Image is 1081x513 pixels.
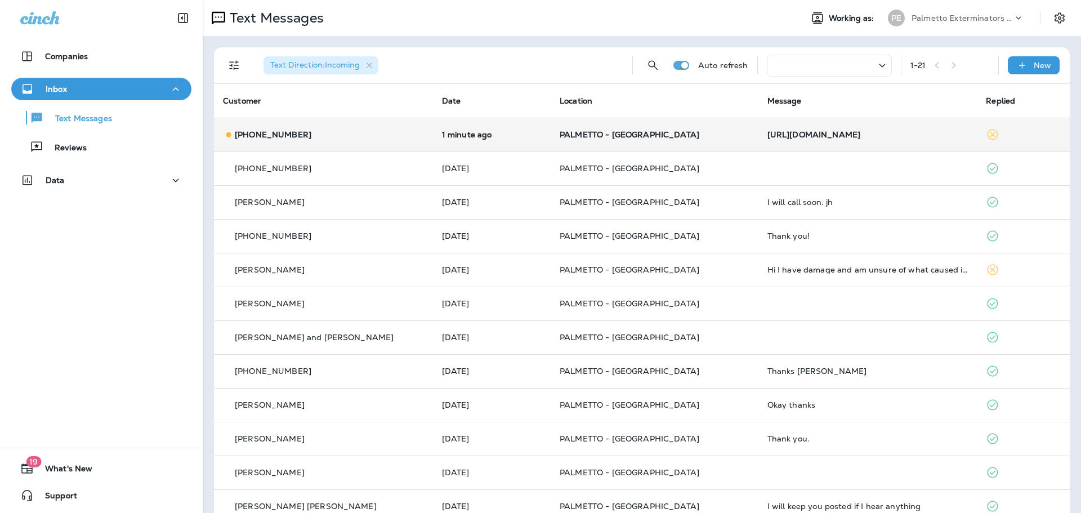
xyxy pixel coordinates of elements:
[34,491,77,505] span: Support
[767,434,968,443] div: Thank you.
[442,299,542,308] p: Aug 20, 2025 08:47 AM
[235,434,305,443] p: [PERSON_NAME]
[45,52,88,61] p: Companies
[46,84,67,93] p: Inbox
[235,400,305,409] p: [PERSON_NAME]
[442,367,542,376] p: Aug 19, 2025 03:22 PM
[560,400,699,410] span: PALMETTO - [GEOGRAPHIC_DATA]
[442,434,542,443] p: Aug 19, 2025 08:04 AM
[560,265,699,275] span: PALMETTO - [GEOGRAPHIC_DATA]
[560,96,592,106] span: Location
[235,198,305,207] p: [PERSON_NAME]
[910,61,926,70] div: 1 - 21
[767,96,802,106] span: Message
[44,114,112,124] p: Text Messages
[235,164,311,173] p: [PHONE_NUMBER]
[11,135,191,159] button: Reviews
[560,366,699,376] span: PALMETTO - [GEOGRAPHIC_DATA]
[442,265,542,274] p: Aug 20, 2025 01:07 PM
[43,143,87,154] p: Reviews
[1049,8,1070,28] button: Settings
[235,130,311,139] p: [PHONE_NUMBER]
[270,60,360,70] span: Text Direction : Incoming
[223,54,245,77] button: Filters
[560,163,699,173] span: PALMETTO - [GEOGRAPHIC_DATA]
[767,367,968,376] div: Thanks Peter Rosenthal
[11,78,191,100] button: Inbox
[560,332,699,342] span: PALMETTO - [GEOGRAPHIC_DATA]
[767,502,968,511] div: I will keep you posted if I hear anything
[442,130,542,139] p: Aug 22, 2025 12:21 PM
[442,400,542,409] p: Aug 19, 2025 08:43 AM
[263,56,378,74] div: Text Direction:Incoming
[235,367,311,376] p: [PHONE_NUMBER]
[11,484,191,507] button: Support
[698,61,748,70] p: Auto refresh
[442,502,542,511] p: Aug 18, 2025 11:04 AM
[767,265,968,274] div: Hi I have damage and am unsure of what caused it. Can you take a look please
[767,198,968,207] div: I will call soon. jh
[11,106,191,130] button: Text Messages
[46,176,65,185] p: Data
[34,464,92,478] span: What's New
[767,231,968,240] div: Thank you!
[235,468,305,477] p: [PERSON_NAME]
[167,7,199,29] button: Collapse Sidebar
[11,45,191,68] button: Companies
[767,130,968,139] div: https://customer.entomobrands.com/login
[11,169,191,191] button: Data
[442,96,461,106] span: Date
[225,10,324,26] p: Text Messages
[560,298,699,309] span: PALMETTO - [GEOGRAPHIC_DATA]
[912,14,1013,23] p: Palmetto Exterminators LLC
[11,457,191,480] button: 19What's New
[235,231,311,240] p: [PHONE_NUMBER]
[235,299,305,308] p: [PERSON_NAME]
[442,231,542,240] p: Aug 20, 2025 03:57 PM
[442,198,542,207] p: Aug 20, 2025 08:32 PM
[560,467,699,478] span: PALMETTO - [GEOGRAPHIC_DATA]
[560,434,699,444] span: PALMETTO - [GEOGRAPHIC_DATA]
[888,10,905,26] div: PE
[829,14,877,23] span: Working as:
[767,400,968,409] div: Okay thanks
[560,130,699,140] span: PALMETTO - [GEOGRAPHIC_DATA]
[442,333,542,342] p: Aug 19, 2025 03:26 PM
[642,54,664,77] button: Search Messages
[223,96,261,106] span: Customer
[442,164,542,173] p: Aug 21, 2025 12:02 PM
[235,502,377,511] p: [PERSON_NAME] [PERSON_NAME]
[560,501,699,511] span: PALMETTO - [GEOGRAPHIC_DATA]
[235,333,394,342] p: [PERSON_NAME] and [PERSON_NAME]
[1034,61,1051,70] p: New
[560,197,699,207] span: PALMETTO - [GEOGRAPHIC_DATA]
[26,456,41,467] span: 19
[560,231,699,241] span: PALMETTO - [GEOGRAPHIC_DATA]
[442,468,542,477] p: Aug 18, 2025 11:13 AM
[235,265,305,274] p: [PERSON_NAME]
[986,96,1015,106] span: Replied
